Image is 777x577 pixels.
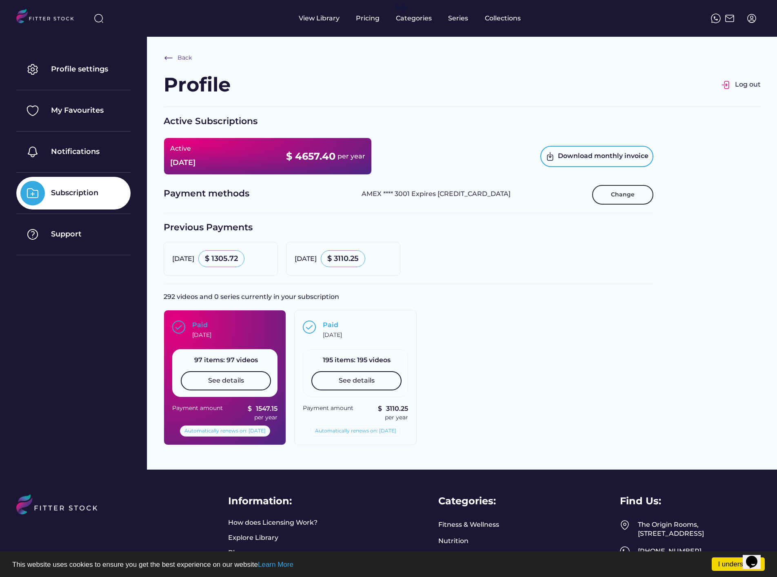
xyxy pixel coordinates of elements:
[303,321,316,334] img: Group%201000002397.svg
[12,561,765,568] p: This website uses cookies to ensure you get the best experience on our website
[170,158,195,168] div: [DATE]
[170,144,191,153] div: Active
[228,533,278,542] a: Explore Library
[192,331,211,339] div: [DATE]
[172,321,185,334] img: Group%201000002397.svg
[448,14,468,23] div: Series
[337,152,365,161] div: per year
[228,494,292,508] div: Information:
[20,181,45,205] img: Group%201000002325%20%288%29.svg
[747,13,757,23] img: profile-circle.svg
[51,64,108,74] div: Profile settings
[16,494,107,535] img: LOGO%20%281%29.svg
[362,189,584,200] div: AMEX **** 3001 Expires [CREDIT_CARD_DATA]
[385,414,408,422] div: per year
[378,404,386,413] div: $
[743,544,769,569] iframe: chat widget
[396,4,406,12] div: fvck
[51,105,104,116] div: My Favourites
[20,57,45,82] img: Group%201000002325.svg
[592,185,653,205] button: Change
[323,321,338,330] div: Paid
[164,71,231,98] div: Profile
[248,404,256,413] div: $
[386,404,408,413] div: 3110.25
[315,428,396,434] div: Automatically renews on: [DATE]
[638,520,761,539] div: The Origin Rooms, [STREET_ADDRESS]
[172,404,223,412] div: Payment amount
[20,140,45,164] img: Group%201000002325%20%284%29.svg
[725,13,735,23] img: Frame%2051.svg
[438,494,496,508] div: Categories:
[712,557,765,571] a: I understand!
[228,548,249,557] a: Blog
[256,404,277,413] div: 1547.15
[303,404,353,412] div: Payment amount
[51,147,100,157] div: Notifications
[164,115,653,128] div: Active Subscriptions
[51,188,98,198] div: Subscription
[721,80,731,90] img: Group%201000002326.svg
[16,9,81,26] img: LOGO.svg
[356,14,380,23] div: Pricing
[51,229,82,239] div: Support
[192,321,208,330] div: Paid
[20,98,45,123] img: Group%201000002325%20%282%29.svg
[396,14,432,23] div: Categories
[254,414,277,422] div: per year
[558,151,648,161] div: Download monthly invoice
[164,187,353,202] div: Payment methods
[295,254,317,263] div: [DATE]
[638,547,761,556] div: [PHONE_NUMBER]
[545,151,555,161] img: Frame.svg
[178,54,192,62] div: Back
[323,331,342,339] div: [DATE]
[327,254,359,264] div: $ 3110.25
[286,149,335,163] div: $ 4657.40
[339,376,375,385] div: See details
[311,356,402,365] div: 195 items: 195 videos
[228,518,317,527] a: How does Licensing Work?
[620,520,630,530] img: Frame%2049.svg
[299,14,340,23] div: View Library
[181,356,271,365] div: 97 items: 97 videos
[620,494,661,508] div: Find Us:
[620,546,630,556] img: meteor-icons_whatsapp%20%281%29.svg
[485,14,521,23] div: Collections
[208,376,244,385] div: See details
[94,13,104,23] img: search-normal%203.svg
[172,254,194,263] div: [DATE]
[735,80,761,89] div: Log out
[164,221,653,234] div: Previous Payments
[438,537,468,546] a: Nutrition
[20,222,45,247] img: Group%201000002325%20%287%29.svg
[438,520,499,529] a: Fitness & Wellness
[205,254,238,264] div: $ 1305.72
[184,428,266,434] div: Automatically renews on: [DATE]
[164,53,173,63] img: Frame%20%286%29.svg
[711,13,721,23] img: meteor-icons_whatsapp%20%281%29.svg
[164,292,653,301] div: 292 videos and 0 series currently in your subscription
[258,561,293,568] a: Learn More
